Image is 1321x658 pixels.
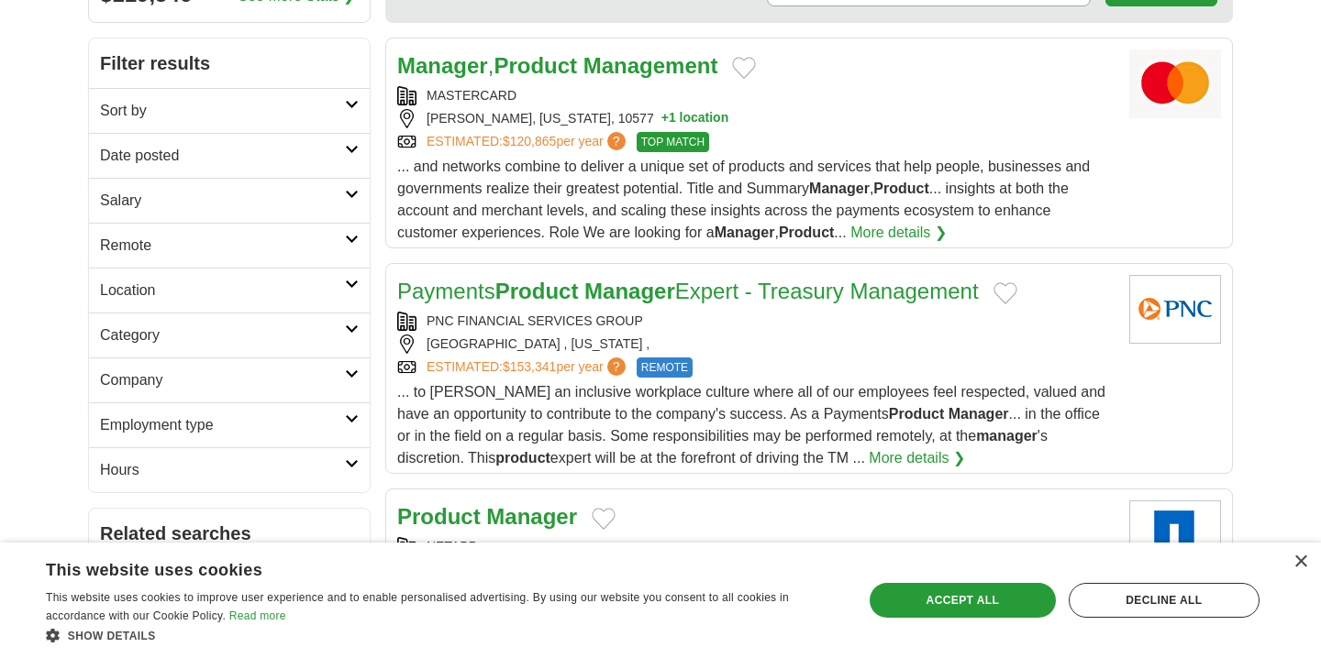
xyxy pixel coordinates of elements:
[427,313,643,328] a: PNC FINANCIAL SERVICES GROUP
[1069,583,1260,618] div: Decline all
[397,279,979,303] a: PaymentsProduct ManagerExpert - Treasury Management
[397,384,1105,466] span: ... to [PERSON_NAME] an inclusive workplace culture where all of our employees feel respected, va...
[486,504,577,529] strong: Manager
[1129,275,1221,344] img: PNC Financial Services Group logo
[89,402,370,447] a: Employment type
[809,181,870,196] strong: Manager
[494,53,577,78] strong: Product
[89,223,370,268] a: Remote
[89,268,370,313] a: Location
[100,520,359,547] h2: Related searches
[100,100,345,122] h2: Sort by
[1293,555,1307,569] div: Close
[994,282,1017,304] button: Add to favorite jobs
[100,459,345,481] h2: Hours
[637,357,693,378] span: REMOTE
[584,279,675,303] strong: Manager
[46,626,839,644] div: Show details
[779,225,834,240] strong: Product
[397,53,488,78] strong: Manager
[869,447,965,469] a: More details ❯
[397,159,1090,240] span: ... and networks combine to deliver a unique set of products and services that help people, busin...
[1129,49,1221,118] img: MasterCard logo
[427,132,629,152] a: ESTIMATED:$120,865per year?
[100,235,345,257] h2: Remote
[873,181,928,196] strong: Product
[427,88,516,103] a: MASTERCARD
[89,447,370,492] a: Hours
[100,190,345,212] h2: Salary
[100,280,345,302] h2: Location
[100,145,345,167] h2: Date posted
[661,109,669,128] span: +
[607,132,626,150] span: ?
[715,225,775,240] strong: Manager
[889,406,944,422] strong: Product
[100,324,345,346] h2: Category
[89,178,370,223] a: Salary
[397,504,577,529] a: Product Manager
[397,334,1115,354] div: [GEOGRAPHIC_DATA] , [US_STATE] ,
[397,504,481,529] strong: Product
[1129,500,1221,569] img: NetApp logo
[661,109,729,128] button: +1 location
[229,609,286,622] a: Read more, opens a new window
[427,539,477,554] a: NETAPP
[495,450,550,466] strong: product
[46,554,794,581] div: This website uses cookies
[427,357,629,378] a: ESTIMATED:$153,341per year?
[949,406,1009,422] strong: Manager
[495,279,579,303] strong: Product
[89,88,370,133] a: Sort by
[976,428,1038,444] strong: manager
[503,134,556,148] span: $120,865
[397,109,1115,128] div: [PERSON_NAME], [US_STATE], 10577
[89,133,370,178] a: Date posted
[732,57,756,79] button: Add to favorite jobs
[870,583,1056,618] div: Accept all
[100,369,345,391] h2: Company
[503,359,556,374] span: $153,341
[850,222,947,244] a: More details ❯
[592,508,616,530] button: Add to favorite jobs
[100,414,345,436] h2: Employment type
[46,591,789,622] span: This website uses cookies to improve user experience and to enable personalised advertising. By u...
[89,313,370,357] a: Category
[89,38,370,88] h2: Filter results
[583,53,718,78] strong: Management
[68,630,156,642] span: Show details
[607,357,626,376] span: ?
[397,53,717,78] a: Manager,Product Management
[637,132,709,152] span: TOP MATCH
[89,357,370,402] a: Company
